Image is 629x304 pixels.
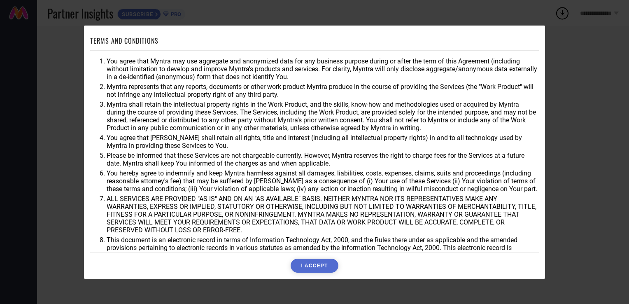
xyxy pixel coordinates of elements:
[107,57,539,81] li: You agree that Myntra may use aggregate and anonymized data for any business purpose during or af...
[291,259,338,273] button: I ACCEPT
[107,152,539,167] li: Please be informed that these Services are not chargeable currently. However, Myntra reserves the...
[107,83,539,98] li: Myntra represents that any reports, documents or other work product Myntra produce in the course ...
[107,236,539,260] li: This document is an electronic record in terms of Information Technology Act, 2000, and the Rules...
[107,195,539,234] li: ALL SERVICES ARE PROVIDED "AS IS" AND ON AN "AS AVAILABLE" BASIS. NEITHER MYNTRA NOR ITS REPRESEN...
[107,101,539,132] li: Myntra shall retain the intellectual property rights in the Work Product, and the skills, know-ho...
[107,169,539,193] li: You hereby agree to indemnify and keep Myntra harmless against all damages, liabilities, costs, e...
[90,36,158,46] h1: TERMS AND CONDITIONS
[107,134,539,150] li: You agree that [PERSON_NAME] shall retain all rights, title and interest (including all intellect...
